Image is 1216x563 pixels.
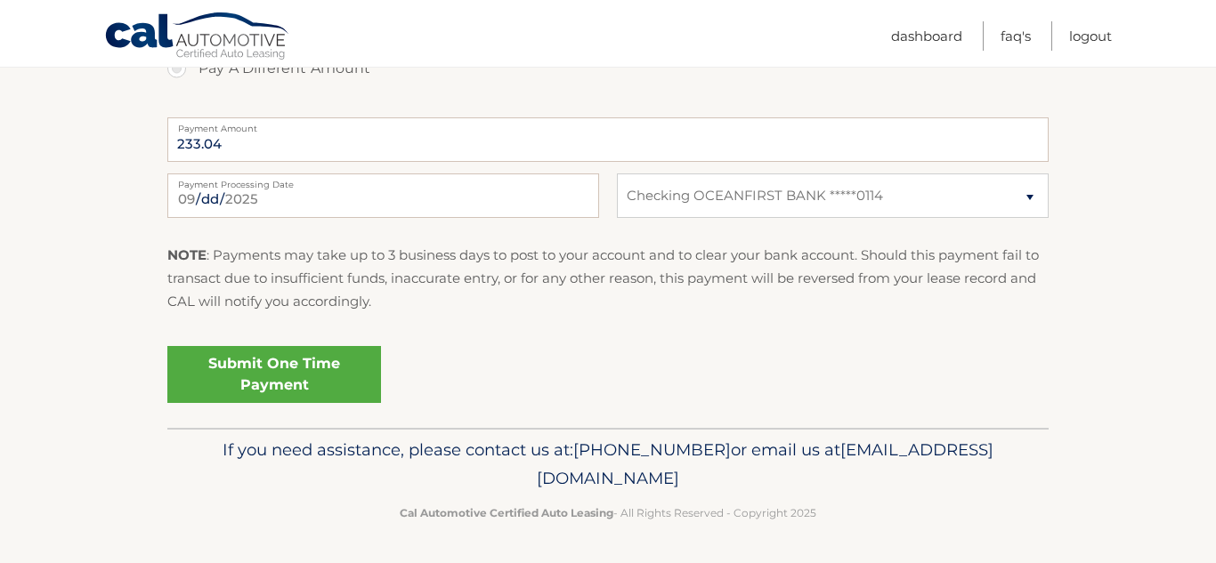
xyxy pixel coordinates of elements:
input: Payment Amount [167,117,1049,162]
a: Cal Automotive [104,12,291,63]
a: Submit One Time Payment [167,346,381,403]
label: Pay A Different Amount [167,51,1049,86]
strong: NOTE [167,246,207,263]
a: Logout [1069,21,1112,51]
span: [PHONE_NUMBER] [573,439,731,460]
p: : Payments may take up to 3 business days to post to your account and to clear your bank account.... [167,244,1049,314]
p: If you need assistance, please contact us at: or email us at [179,436,1037,493]
input: Payment Date [167,173,599,218]
a: Dashboard [891,21,962,51]
a: FAQ's [1001,21,1031,51]
p: - All Rights Reserved - Copyright 2025 [179,503,1037,522]
label: Payment Processing Date [167,173,599,188]
label: Payment Amount [167,117,1049,132]
strong: Cal Automotive Certified Auto Leasing [400,506,613,519]
span: [EMAIL_ADDRESS][DOMAIN_NAME] [537,439,993,488]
